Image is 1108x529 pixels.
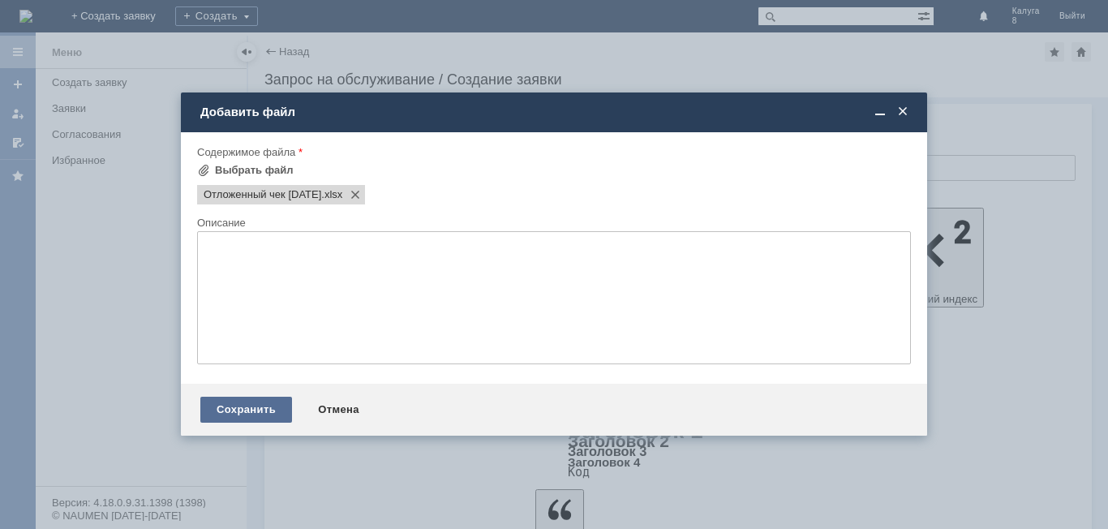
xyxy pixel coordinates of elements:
[895,105,911,119] span: Закрыть
[215,164,294,177] div: Выбрать файл
[321,188,342,201] span: Отложенный чек 01.10.2025 г..xlsx
[197,217,908,228] div: Описание
[872,105,888,119] span: Свернуть (Ctrl + M)
[197,147,908,157] div: Содержимое файла
[204,188,321,201] span: Отложенный чек 01.10.2025 г..xlsx
[6,6,237,32] div: [PERSON_NAME] удалить отложенный чек во вложении. [GEOGRAPHIC_DATA].
[200,105,911,119] div: Добавить файл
